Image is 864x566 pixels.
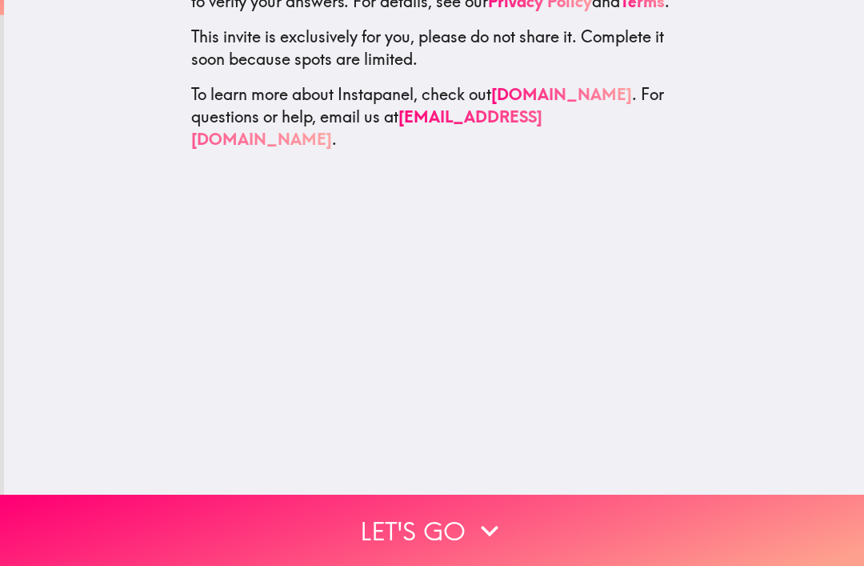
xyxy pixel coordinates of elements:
p: This invite is exclusively for you, please do not share it. Complete it soon because spots are li... [191,26,678,70]
a: [DOMAIN_NAME] [491,84,632,104]
p: To learn more about Instapanel, check out . For questions or help, email us at . [191,83,678,151]
a: [EMAIL_ADDRESS][DOMAIN_NAME] [191,106,542,149]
